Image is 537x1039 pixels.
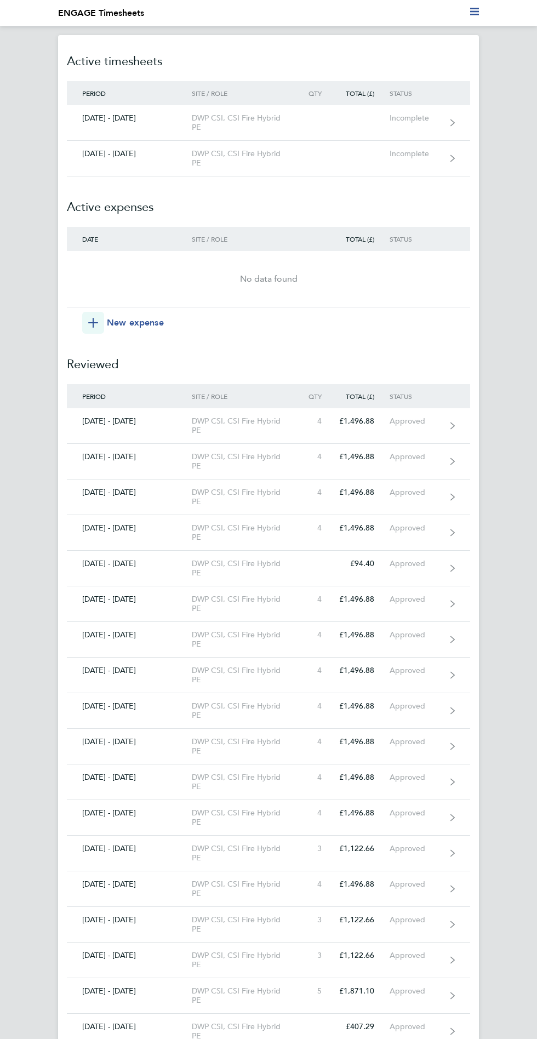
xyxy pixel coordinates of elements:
[192,235,296,243] div: Site / Role
[67,488,192,497] div: [DATE] - [DATE]
[67,149,192,158] div: [DATE] - [DATE]
[67,951,192,960] div: [DATE] - [DATE]
[67,764,470,800] a: [DATE] - [DATE]DWP CSI, CSI Fire Hybrid PE4£1,496.88Approved
[297,986,338,996] div: 5
[337,844,390,853] div: £1,122.66
[297,808,338,818] div: 4
[297,737,338,746] div: 4
[67,1022,192,1031] div: [DATE] - [DATE]
[67,595,192,604] div: [DATE] - [DATE]
[297,595,338,604] div: 4
[337,416,390,426] div: £1,496.88
[67,551,470,586] a: [DATE] - [DATE]DWP CSI, CSI Fire Hybrid PE£94.40Approved
[297,488,338,497] div: 4
[67,800,470,836] a: [DATE] - [DATE]DWP CSI, CSI Fire Hybrid PE4£1,496.88Approved
[337,915,390,924] div: £1,122.66
[67,836,470,871] a: [DATE] - [DATE]DWP CSI, CSI Fire Hybrid PE3£1,122.66Approved
[337,773,390,782] div: £1,496.88
[337,951,390,960] div: £1,122.66
[337,808,390,818] div: £1,496.88
[390,488,446,497] div: Approved
[390,737,446,746] div: Approved
[297,844,338,853] div: 3
[337,559,390,568] div: £94.40
[67,978,470,1014] a: [DATE] - [DATE]DWP CSI, CSI Fire Hybrid PE5£1,871.10Approved
[297,701,338,711] div: 4
[67,105,470,141] a: [DATE] - [DATE]DWP CSI, CSI Fire Hybrid PEIncomplete
[297,951,338,960] div: 3
[297,630,338,640] div: 4
[67,444,470,479] a: [DATE] - [DATE]DWP CSI, CSI Fire Hybrid PE4£1,496.88Approved
[67,737,192,746] div: [DATE] - [DATE]
[192,488,296,506] div: DWP CSI, CSI Fire Hybrid PE
[390,235,446,243] div: Status
[67,622,470,658] a: [DATE] - [DATE]DWP CSI, CSI Fire Hybrid PE4£1,496.88Approved
[67,141,470,176] a: [DATE] - [DATE]DWP CSI, CSI Fire Hybrid PEIncomplete
[67,693,470,729] a: [DATE] - [DATE]DWP CSI, CSI Fire Hybrid PE4£1,496.88Approved
[67,408,470,444] a: [DATE] - [DATE]DWP CSI, CSI Fire Hybrid PE4£1,496.88Approved
[297,666,338,675] div: 4
[67,416,192,426] div: [DATE] - [DATE]
[337,630,390,640] div: £1,496.88
[390,808,446,818] div: Approved
[337,1022,390,1031] div: £407.29
[82,312,164,334] button: New expense
[67,586,470,622] a: [DATE] - [DATE]DWP CSI, CSI Fire Hybrid PE4£1,496.88Approved
[67,915,192,924] div: [DATE] - [DATE]
[337,523,390,533] div: £1,496.88
[67,176,470,227] h2: Active expenses
[390,630,446,640] div: Approved
[390,392,446,400] div: Status
[192,951,296,969] div: DWP CSI, CSI Fire Hybrid PE
[82,392,106,401] span: Period
[67,53,470,81] h2: Active timesheets
[192,666,296,684] div: DWP CSI, CSI Fire Hybrid PE
[390,915,446,924] div: Approved
[390,844,446,853] div: Approved
[390,951,446,960] div: Approved
[337,89,390,97] div: Total (£)
[297,416,338,426] div: 4
[67,515,470,551] a: [DATE] - [DATE]DWP CSI, CSI Fire Hybrid PE4£1,496.88Approved
[67,701,192,711] div: [DATE] - [DATE]
[192,880,296,898] div: DWP CSI, CSI Fire Hybrid PE
[390,452,446,461] div: Approved
[192,701,296,720] div: DWP CSI, CSI Fire Hybrid PE
[67,880,192,889] div: [DATE] - [DATE]
[390,559,446,568] div: Approved
[67,773,192,782] div: [DATE] - [DATE]
[337,452,390,461] div: £1,496.88
[297,392,338,400] div: Qty
[192,89,296,97] div: Site / Role
[390,416,446,426] div: Approved
[390,986,446,996] div: Approved
[67,272,470,286] div: No data found
[67,808,192,818] div: [DATE] - [DATE]
[390,595,446,604] div: Approved
[192,452,296,471] div: DWP CSI, CSI Fire Hybrid PE
[192,915,296,934] div: DWP CSI, CSI Fire Hybrid PE
[67,235,192,243] div: Date
[67,559,192,568] div: [DATE] - [DATE]
[67,479,470,515] a: [DATE] - [DATE]DWP CSI, CSI Fire Hybrid PE4£1,496.88Approved
[297,89,338,97] div: Qty
[337,488,390,497] div: £1,496.88
[107,316,164,329] span: New expense
[297,452,338,461] div: 4
[67,943,470,978] a: [DATE] - [DATE]DWP CSI, CSI Fire Hybrid PE3£1,122.66Approved
[390,1022,446,1031] div: Approved
[67,907,470,943] a: [DATE] - [DATE]DWP CSI, CSI Fire Hybrid PE3£1,122.66Approved
[192,559,296,578] div: DWP CSI, CSI Fire Hybrid PE
[390,149,446,158] div: Incomplete
[192,808,296,827] div: DWP CSI, CSI Fire Hybrid PE
[192,149,296,168] div: DWP CSI, CSI Fire Hybrid PE
[67,871,470,907] a: [DATE] - [DATE]DWP CSI, CSI Fire Hybrid PE4£1,496.88Approved
[192,113,296,132] div: DWP CSI, CSI Fire Hybrid PE
[390,701,446,711] div: Approved
[67,729,470,764] a: [DATE] - [DATE]DWP CSI, CSI Fire Hybrid PE4£1,496.88Approved
[67,844,192,853] div: [DATE] - [DATE]
[67,986,192,996] div: [DATE] - [DATE]
[192,416,296,435] div: DWP CSI, CSI Fire Hybrid PE
[67,658,470,693] a: [DATE] - [DATE]DWP CSI, CSI Fire Hybrid PE4£1,496.88Approved
[390,523,446,533] div: Approved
